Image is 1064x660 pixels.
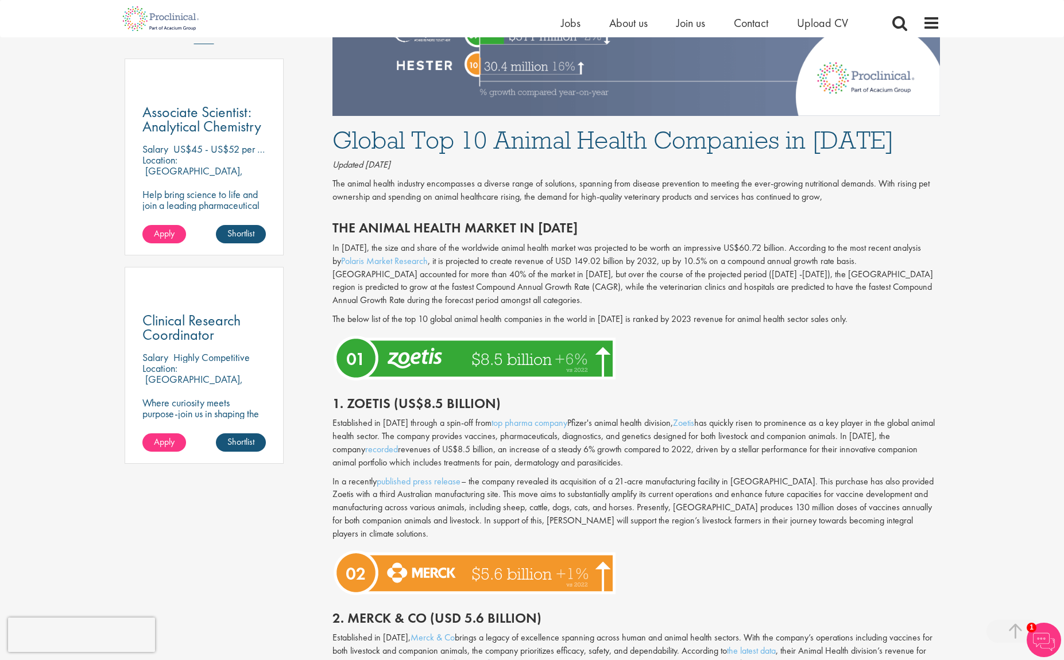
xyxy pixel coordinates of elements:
[561,15,581,30] a: Jobs
[492,417,567,429] a: top pharma company
[332,177,940,204] p: The animal health industry encompasses a diverse range of solutions, spanning from disease preven...
[216,433,266,452] a: Shortlist
[673,417,694,429] a: Zoetis
[142,142,168,156] span: Salary
[173,142,274,156] p: US$45 - US$52 per hour
[332,313,940,326] p: The below list of the top 10 global animal health companies in the world in [DATE] is ranked by 2...
[332,158,390,170] i: Updated [DATE]
[216,225,266,243] a: Shortlist
[142,102,261,136] span: Associate Scientist: Analytical Chemistry
[1027,623,1061,657] img: Chatbot
[332,220,940,235] h2: The Animal Health Market in [DATE]
[365,443,398,455] a: recorded
[142,225,186,243] a: Apply
[676,15,705,30] a: Join us
[332,475,940,541] p: In a recently – the company revealed its acquisition of a 21-acre manufacturing facility in [GEOG...
[332,242,940,307] p: In [DATE], the size and share of the worldwide animal health market was projected to be worth an ...
[142,433,186,452] a: Apply
[173,351,250,364] p: Highly Competitive
[727,645,776,657] a: the latest data
[142,105,266,134] a: Associate Scientist: Analytical Chemistry
[142,189,266,254] p: Help bring science to life and join a leading pharmaceutical company to play a key role in delive...
[411,631,455,643] a: Merck & Co
[154,436,175,448] span: Apply
[8,618,155,652] iframe: reCAPTCHA
[142,153,177,166] span: Location:
[142,351,168,364] span: Salary
[142,397,266,430] p: Where curiosity meets purpose-join us in shaping the future of science.
[142,372,243,397] p: [GEOGRAPHIC_DATA], [GEOGRAPHIC_DATA]
[797,15,848,30] a: Upload CV
[154,227,175,239] span: Apply
[332,396,940,411] h2: 1. Zoetis (US$8.5 billion)
[332,127,940,153] h1: Global Top 10 Animal Health Companies in [DATE]
[734,15,768,30] a: Contact
[609,15,648,30] a: About us
[341,255,428,267] a: Polaris Market Research
[142,310,241,344] span: Clinical Research Coordinator
[142,164,243,188] p: [GEOGRAPHIC_DATA], [GEOGRAPHIC_DATA]
[1027,623,1036,632] span: 1
[377,475,461,487] a: published press release
[332,417,940,469] p: Established in [DATE] through a spin-off from Pfizer's animal health division, has quickly risen ...
[142,362,177,375] span: Location:
[142,313,266,342] a: Clinical Research Coordinator
[332,611,940,626] h2: 2. Merck & Co (USD 5.6 billion)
